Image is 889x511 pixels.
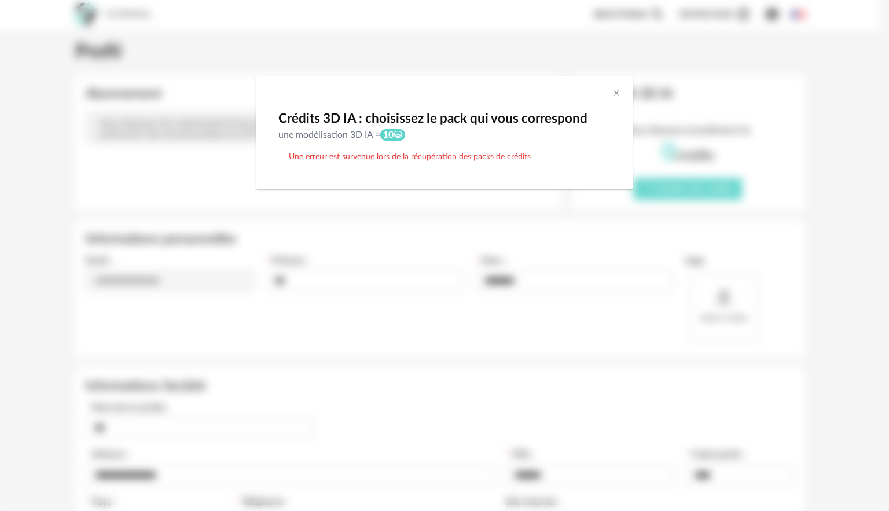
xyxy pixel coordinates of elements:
[612,88,621,100] button: Close
[278,110,611,128] div: Crédits 3D IA : choisissez le pack qui vous correspond
[380,129,405,141] span: 10
[289,152,600,162] div: Une erreur est survenue lors de la récupération des packs de crédits
[278,128,611,142] div: une modélisation 3D IA =
[256,76,633,189] div: dialog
